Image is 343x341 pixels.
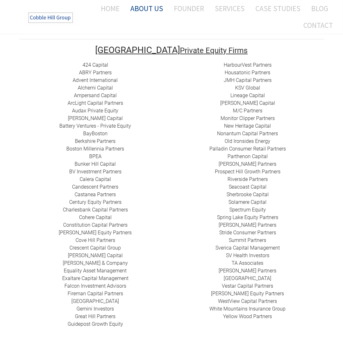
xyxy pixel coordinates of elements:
a: ​Equality Asset Management [64,268,127,274]
a: ​Crescent Capital Group [70,245,121,251]
a: Sverica Capital Management [215,245,280,251]
a: ​[PERSON_NAME] Equity Partners [59,230,132,236]
a: Great Hill Partners​ [75,313,116,319]
a: ​Sherbrooke Capital​ [227,191,269,197]
a: ​ArcLight Capital Partners [68,100,123,106]
a: Lineage Capital [230,92,265,98]
a: Candescent Partners [72,184,119,190]
a: ​Century Equity Partners [69,199,122,205]
a: Nonantum Capital Partners [217,130,278,137]
a: Cohere Capital [79,214,112,220]
a: Riverside Partners [228,176,268,182]
a: Calera Capital [80,176,111,182]
a: Battery Ventures - Private Equity [60,123,131,129]
a: ​Monitor Clipper Partners [221,115,275,121]
a: Contact [299,17,333,34]
a: 424 Capital [82,62,108,68]
a: ​Exaltare Capital Management [62,275,129,281]
a: Yellow Wood Partners [223,313,272,319]
a: Fireman Capital Partners [68,291,123,297]
a: Seacoast Capital [229,184,267,190]
a: Solamere Capital [229,199,267,205]
a: ​M/C Partners [233,108,262,114]
a: White Mountains Insurance Group [210,306,286,312]
a: ​ABRY Partners [79,70,112,76]
a: New Heritage Capital [224,123,271,129]
a: BV Investment Partners [69,169,122,175]
a: ​KSV Global [235,85,260,91]
a: ​Parthenon Capital [228,153,268,159]
a: SV Health Investors [226,252,269,258]
a: BayBoston [83,130,108,137]
div: ​ [172,61,324,320]
font: Private Equity Firms [180,46,248,55]
a: ​TA Associates [232,260,264,266]
a: BPEA [89,153,102,159]
a: Palladin Consumer Retail Partners [209,146,286,152]
a: ​WestView Capital Partners [218,298,277,304]
a: ​[GEOGRAPHIC_DATA] [224,275,272,281]
a: [PERSON_NAME] Partners [219,268,277,274]
a: [PERSON_NAME] Equity Partners [211,291,284,297]
a: [PERSON_NAME] Capital [68,252,123,258]
div: ​ ​ ​ [19,61,172,328]
a: ​JMH Capital Partners [224,77,272,83]
a: [PERSON_NAME] Capital [220,100,275,106]
a: Gemini Investors [77,306,114,312]
a: Audax Private Equity [72,108,119,114]
a: Spectrum Equity [229,207,266,213]
a: [PERSON_NAME] & Company [63,260,128,266]
a: ​Castanea Partners [75,191,116,197]
a: ​[PERSON_NAME] Partners [219,161,277,167]
a: Constitution Capital Partners [63,222,128,228]
a: HarbourVest Partners [224,62,272,68]
a: ​Falcon Investment Advisors [64,283,126,289]
a: Alchemi Capital [78,85,113,91]
a: Guidepost Growth Equity [68,321,123,327]
a: Boston Millennia Partners [67,146,124,152]
a: [PERSON_NAME] Capital [68,115,123,121]
a: Charlesbank Capital Partners [63,207,128,213]
a: Cove Hill Partners [76,237,115,243]
a: Spring Lake Equity Partners [217,214,278,220]
a: ​Ampersand Capital [74,92,117,98]
a: Berkshire Partners [75,138,116,144]
a: ​Bunker Hill Capital [75,161,116,167]
font: [GEOGRAPHIC_DATA] [96,45,180,55]
a: ​Vestar Capital Partners [222,283,274,289]
a: Housatonic Partners [225,70,271,76]
a: Stride Consumer Partners [219,230,276,236]
a: ​Old Ironsides Energy [225,138,271,144]
a: Summit Partners [229,237,267,243]
a: ​[GEOGRAPHIC_DATA] [72,298,119,304]
a: Prospect Hill Growth Partners [215,169,280,175]
a: [PERSON_NAME] Partners [219,222,277,228]
img: The Cobble Hill Group LLC [24,10,78,26]
a: Advent International [73,77,118,83]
